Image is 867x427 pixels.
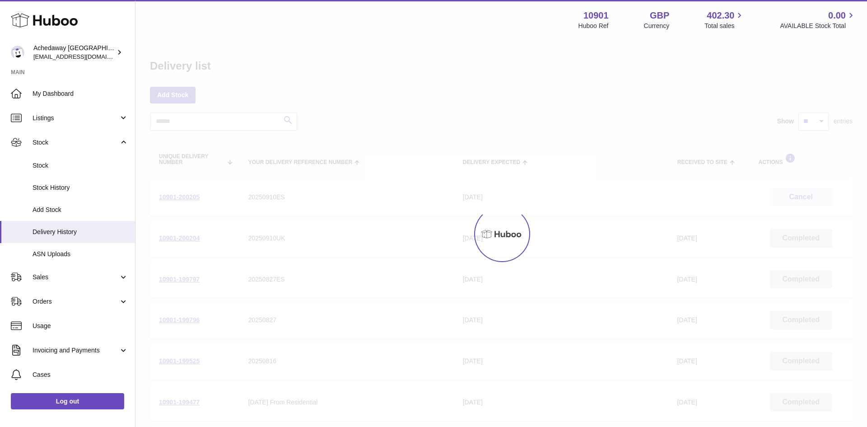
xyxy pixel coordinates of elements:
span: 402.30 [707,9,734,22]
span: Delivery History [33,228,128,236]
a: Log out [11,393,124,409]
span: Stock [33,161,128,170]
div: Huboo Ref [578,22,609,30]
span: Cases [33,371,128,379]
a: 0.00 AVAILABLE Stock Total [780,9,856,30]
strong: 10901 [583,9,609,22]
span: My Dashboard [33,89,128,98]
span: Stock [33,138,119,147]
span: Add Stock [33,206,128,214]
div: Currency [644,22,670,30]
span: AVAILABLE Stock Total [780,22,856,30]
div: Achedaway [GEOGRAPHIC_DATA] [33,44,115,61]
span: Usage [33,322,128,330]
span: Listings [33,114,119,122]
span: [EMAIL_ADDRESS][DOMAIN_NAME] [33,53,133,60]
span: Sales [33,273,119,282]
img: admin@newpb.co.uk [11,46,24,59]
span: Orders [33,297,119,306]
strong: GBP [650,9,669,22]
span: Total sales [704,22,745,30]
span: Stock History [33,183,128,192]
span: Invoicing and Payments [33,346,119,355]
span: ASN Uploads [33,250,128,258]
a: 402.30 Total sales [704,9,745,30]
span: 0.00 [828,9,846,22]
